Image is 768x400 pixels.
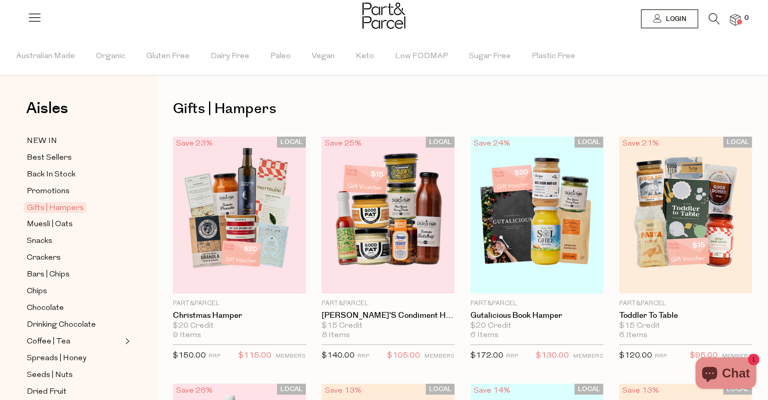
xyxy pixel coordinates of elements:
[619,331,648,340] span: 6 Items
[27,168,122,181] a: Back In Stock
[722,353,752,359] small: MEMBERS
[276,353,306,359] small: MEMBERS
[641,9,698,28] a: Login
[270,38,291,75] span: Paleo
[27,152,72,164] span: Best Sellers
[173,311,306,320] a: Christmas Hamper
[27,268,122,281] a: Bars | Chips
[16,38,75,75] span: Australian Made
[27,318,122,331] a: Drinking Chocolate
[211,38,249,75] span: Dairy Free
[619,321,752,331] div: $15 Credit
[26,101,68,127] a: Aisles
[312,38,335,75] span: Vegan
[470,352,503,360] span: $172.00
[322,321,455,331] div: $15 Credit
[363,3,405,29] img: Part&Parcel
[173,321,306,331] div: $20 Credit
[470,299,604,308] p: Part&Parcel
[27,135,57,148] span: NEW IN
[27,386,67,398] span: Dried Fruit
[619,384,662,398] div: Save 13%
[469,38,511,75] span: Sugar Free
[730,14,741,25] a: 0
[322,137,455,294] img: Jordie Pie's Condiment Hamper
[173,331,201,340] span: 9 Items
[27,218,122,231] a: Muesli | Oats
[506,353,518,359] small: RRP
[27,336,70,348] span: Coffee | Tea
[27,185,70,198] span: Promotions
[27,185,122,198] a: Promotions
[27,285,47,298] span: Chips
[470,331,499,340] span: 6 Items
[277,384,306,395] span: LOCAL
[690,349,718,363] span: $95.00
[173,97,752,121] h1: Gifts | Hampers
[575,384,604,395] span: LOCAL
[27,202,122,214] a: Gifts | Hampers
[277,137,306,148] span: LOCAL
[27,169,75,181] span: Back In Stock
[619,137,752,294] img: Toddler To Table
[655,353,667,359] small: RRP
[424,353,455,359] small: MEMBERS
[27,319,96,331] span: Drinking Chocolate
[322,331,350,340] span: 8 Items
[27,251,122,264] a: Crackers
[27,335,122,348] a: Coffee | Tea
[27,369,122,382] a: Seeds | Nuts
[173,137,306,294] img: Christmas Hamper
[470,321,604,331] div: $20 Credit
[209,353,221,359] small: RRP
[146,38,190,75] span: Gluten Free
[426,384,455,395] span: LOCAL
[742,14,751,23] span: 0
[24,202,86,213] span: Gifts | Hampers
[27,302,122,315] a: Chocolate
[27,235,122,248] a: Snacks
[322,299,455,308] p: Part&Parcel
[426,137,455,148] span: LOCAL
[693,358,760,392] inbox-online-store-chat: Shopify online store chat
[357,353,369,359] small: RRP
[470,384,513,398] div: Save 14%
[663,15,686,24] span: Login
[27,285,122,298] a: Chips
[322,384,365,398] div: Save 13%
[573,353,604,359] small: MEMBERS
[238,349,271,363] span: $115.00
[27,369,73,382] span: Seeds | Nuts
[322,352,355,360] span: $140.00
[123,335,130,348] button: Expand/Collapse Coffee | Tea
[470,137,604,294] img: Gutalicious Book Hamper
[619,299,752,308] p: Part&Parcel
[532,38,575,75] span: Plastic Free
[26,97,68,120] span: Aisles
[27,302,64,315] span: Chocolate
[575,137,604,148] span: LOCAL
[27,269,70,281] span: Bars | Chips
[27,151,122,164] a: Best Sellers
[387,349,420,363] span: $105.00
[27,252,61,264] span: Crackers
[27,235,52,248] span: Snacks
[322,137,365,151] div: Save 25%
[619,137,662,151] div: Save 21%
[173,352,206,360] span: $150.00
[173,299,306,308] p: Part&Parcel
[322,311,455,320] a: [PERSON_NAME]'s Condiment Hamper
[27,218,73,231] span: Muesli | Oats
[619,311,752,320] a: Toddler To Table
[27,385,122,398] a: Dried Fruit
[27,135,122,148] a: NEW IN
[470,311,604,320] a: Gutalicious Book Hamper
[536,349,569,363] span: $130.00
[356,38,374,75] span: Keto
[470,137,513,151] div: Save 24%
[27,352,86,365] span: Spreads | Honey
[173,384,216,398] div: Save 26%
[723,137,752,148] span: LOCAL
[96,38,125,75] span: Organic
[173,137,216,151] div: Save 23%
